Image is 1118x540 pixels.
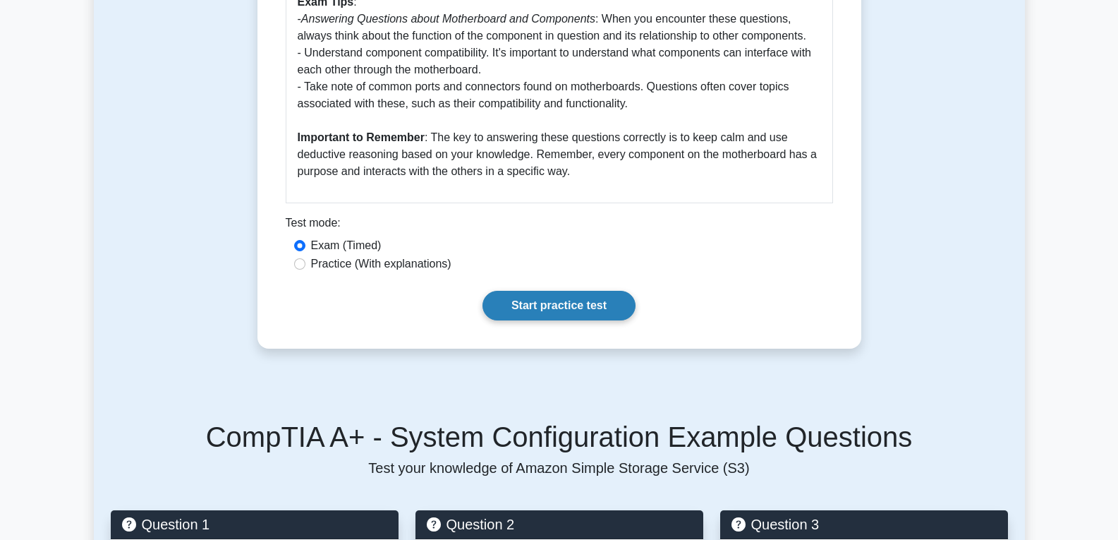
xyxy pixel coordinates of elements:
[111,420,1008,454] h5: CompTIA A+ - System Configuration Example Questions
[311,256,451,272] label: Practice (With explanations)
[298,131,425,143] b: Important to Remember
[311,237,382,254] label: Exam (Timed)
[482,291,636,320] a: Start practice test
[122,516,387,533] h5: Question 1
[301,13,595,25] i: Answering Questions about Motherboard and Components
[286,215,833,237] div: Test mode:
[731,516,997,533] h5: Question 3
[111,460,1008,476] p: Test your knowledge of Amazon Simple Storage Service (S3)
[427,516,692,533] h5: Question 2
